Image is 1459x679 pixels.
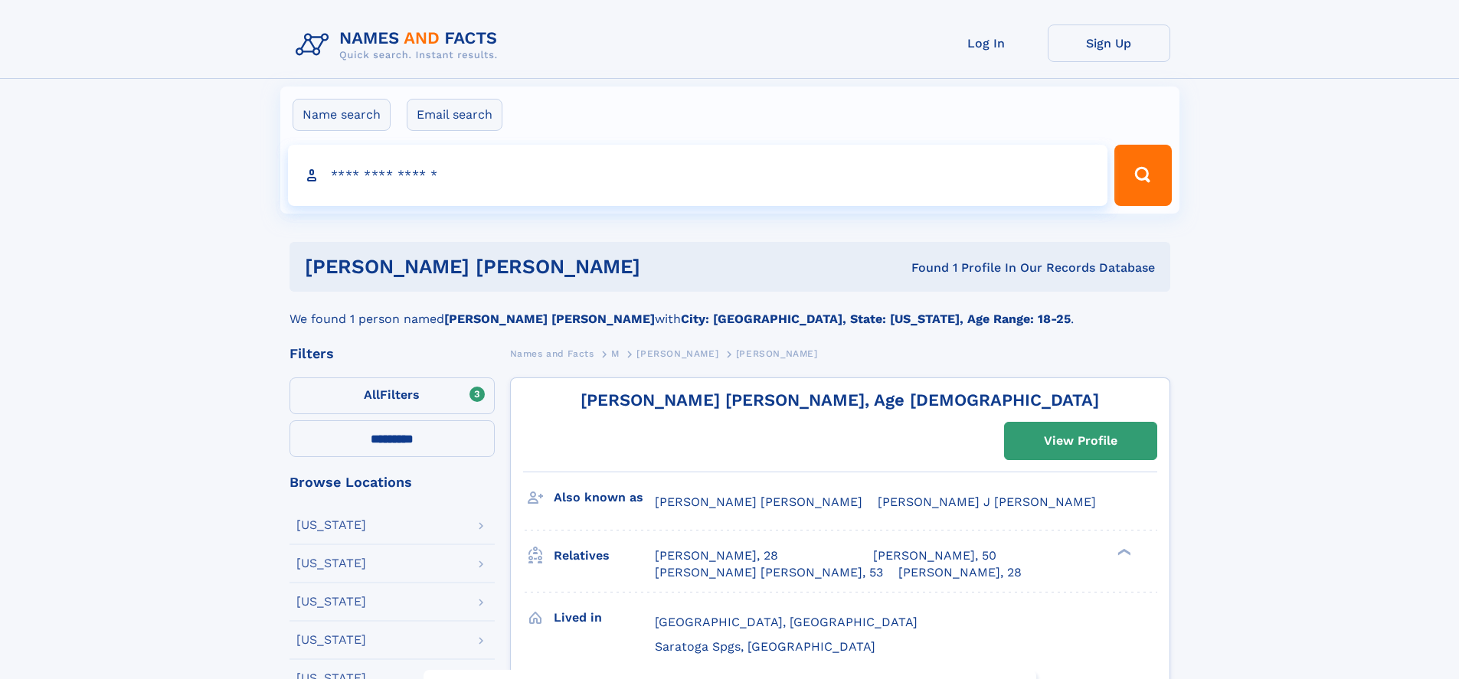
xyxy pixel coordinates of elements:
[878,495,1096,509] span: [PERSON_NAME] J [PERSON_NAME]
[776,260,1155,276] div: Found 1 Profile In Our Records Database
[296,596,366,608] div: [US_STATE]
[681,312,1071,326] b: City: [GEOGRAPHIC_DATA], State: [US_STATE], Age Range: 18-25
[554,605,655,631] h3: Lived in
[655,615,918,629] span: [GEOGRAPHIC_DATA], [GEOGRAPHIC_DATA]
[1044,423,1117,459] div: View Profile
[611,344,620,363] a: M
[444,312,655,326] b: [PERSON_NAME] [PERSON_NAME]
[305,257,776,276] h1: [PERSON_NAME] [PERSON_NAME]
[290,475,495,489] div: Browse Locations
[290,292,1170,328] div: We found 1 person named with .
[296,519,366,531] div: [US_STATE]
[898,564,1022,581] a: [PERSON_NAME], 28
[655,495,862,509] span: [PERSON_NAME] [PERSON_NAME]
[655,547,778,564] a: [PERSON_NAME], 28
[611,348,620,359] span: M
[290,24,510,66] img: Logo Names and Facts
[554,543,655,569] h3: Relatives
[554,485,655,511] h3: Also known as
[407,99,502,131] label: Email search
[636,344,718,363] a: [PERSON_NAME]
[1048,24,1170,62] a: Sign Up
[293,99,391,131] label: Name search
[655,564,883,581] a: [PERSON_NAME] [PERSON_NAME], 53
[290,377,495,414] label: Filters
[636,348,718,359] span: [PERSON_NAME]
[296,557,366,570] div: [US_STATE]
[925,24,1048,62] a: Log In
[1114,547,1132,557] div: ❯
[290,347,495,361] div: Filters
[581,390,1099,410] a: [PERSON_NAME] [PERSON_NAME], Age [DEMOGRAPHIC_DATA]
[288,145,1108,206] input: search input
[1005,423,1156,459] a: View Profile
[296,634,366,646] div: [US_STATE]
[1114,145,1171,206] button: Search Button
[873,547,996,564] a: [PERSON_NAME], 50
[364,387,380,402] span: All
[655,639,875,654] span: Saratoga Spgs, [GEOGRAPHIC_DATA]
[510,344,594,363] a: Names and Facts
[736,348,818,359] span: [PERSON_NAME]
